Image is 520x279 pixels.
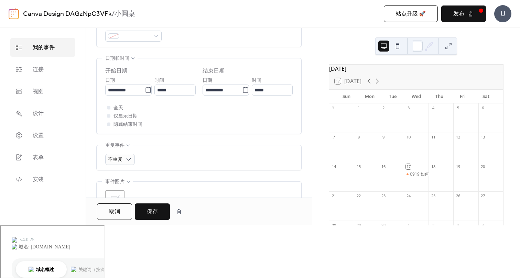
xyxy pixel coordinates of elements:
div: 6 [480,105,486,111]
div: 20 [480,164,486,169]
div: 0919 如何說好話 活動主持人 [PERSON_NAME] [410,171,496,177]
span: 安装 [33,176,44,184]
span: 视图 [33,88,44,96]
a: 视图 [10,82,75,101]
div: Sat [474,90,498,103]
div: 域名: [DOMAIN_NAME] [18,18,70,24]
span: 日期 [203,77,212,85]
a: 设计 [10,104,75,123]
button: 站点升级 🚀 [384,5,438,22]
span: 不重复 [108,155,122,164]
b: 小圓桌 [115,8,135,21]
span: 站点升级 🚀 [396,10,426,18]
a: 设置 [10,126,75,145]
span: 保存 [147,208,158,216]
button: 取消 [97,203,132,220]
div: 1 [406,223,411,228]
div: 3 [455,223,461,228]
div: 域名概述 [35,41,53,46]
div: 4 [431,105,436,111]
span: 发布 [453,10,464,18]
div: 4 [480,223,486,228]
div: 19 [455,164,461,169]
div: 关键词（按流量） [78,41,113,46]
span: 时间 [252,77,261,85]
img: tab_domain_overview_orange.svg [28,41,33,46]
div: Mon [358,90,381,103]
div: 22 [356,193,361,199]
div: 21 [331,193,336,199]
div: 31 [331,105,336,111]
div: 27 [480,193,486,199]
span: 设置 [33,132,44,140]
div: 5 [455,105,461,111]
span: 我的事件 [33,44,55,52]
span: 取消 [109,208,120,216]
div: 13 [480,135,486,140]
span: 日期和时间 [105,55,129,63]
div: 29 [356,223,361,228]
span: 日期 [105,77,115,85]
div: 17 [406,164,411,169]
img: tab_keywords_by_traffic_grey.svg [70,41,76,46]
div: 2 [431,223,436,228]
a: 我的事件 [10,38,75,57]
div: 23 [381,193,386,199]
button: 保存 [135,203,170,220]
a: 连接 [10,60,75,79]
div: 25 [431,193,436,199]
div: 3 [406,105,411,111]
span: 隐藏结束时间 [113,121,142,129]
div: Tue [381,90,405,103]
div: 结束日期 [203,67,225,75]
div: 7 [331,135,336,140]
div: 1 [356,105,361,111]
div: v 4.0.25 [19,11,34,16]
div: Wed [404,90,428,103]
div: 16 [381,164,386,169]
div: 9 [381,135,386,140]
div: Sun [335,90,358,103]
div: 30 [381,223,386,228]
div: ; [105,190,124,210]
span: 时间 [154,77,164,85]
a: Canva Design DAGzNpC3VFk [23,8,112,21]
a: 表单 [10,148,75,167]
img: website_grey.svg [11,18,17,24]
div: 开始日期 [105,67,127,75]
div: 15 [356,164,361,169]
div: 10 [406,135,411,140]
div: 11 [431,135,436,140]
div: 0919 如何說好話 活動主持人 熊宸祥 [404,171,429,177]
div: U [494,5,511,22]
span: 设计 [33,110,44,118]
span: 重复事件 [105,142,124,150]
div: 24 [406,193,411,199]
button: 发布 [441,5,486,22]
div: 12 [455,135,461,140]
span: 连接 [33,66,44,74]
img: logo_orange.svg [11,11,17,16]
b: / [112,8,115,21]
img: logo [9,8,19,19]
div: 28 [331,223,336,228]
div: 14 [331,164,336,169]
div: Thu [428,90,451,103]
span: 事件图片 [105,178,124,186]
span: 表单 [33,154,44,162]
div: 事件颜色 [105,21,160,30]
div: 18 [431,164,436,169]
div: Fri [451,90,475,103]
span: 仅显示日期 [113,112,138,121]
span: 全天 [113,104,123,112]
div: 26 [455,193,461,199]
a: 安装 [10,170,75,189]
div: 8 [356,135,361,140]
div: [DATE] [329,65,503,73]
div: 2 [381,105,386,111]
